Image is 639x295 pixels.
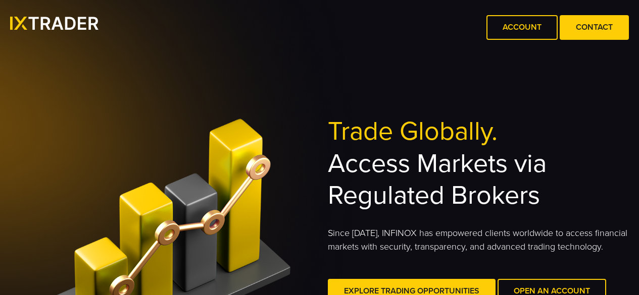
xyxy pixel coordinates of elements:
[560,15,629,40] a: Contact
[328,115,629,211] h2: Access Markets via Regulated Brokers
[486,15,558,40] a: Account
[328,115,498,147] span: Trade Globally.
[328,226,629,254] p: Since [DATE], INFINOX has empowered clients worldwide to access financial markets with security, ...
